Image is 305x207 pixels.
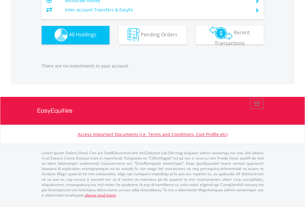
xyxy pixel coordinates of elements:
[119,26,187,44] button: Pending Orders
[78,131,228,137] a: Access Important Documents (i.e. Terms and Conditions, Cost Profile etc)
[85,193,116,198] a: please read more:
[42,26,109,44] button: All Holdings
[37,97,268,125] a: EasyEquities
[215,29,250,47] span: Recent Transactions
[55,28,68,42] img: holdings-wht.png
[141,31,177,38] span: Pending Orders
[196,26,264,44] button: Recent Transactions
[128,28,139,42] img: pending_instructions-wht.png
[65,5,247,14] td: Inter-account Transfers & EasyFx
[209,26,233,40] img: transactions-zar-wht.png
[42,63,264,69] p: There are no investments in your account.
[69,31,97,38] span: All Holdings
[42,150,264,198] p: Lorem Ipsum Dolors (Ame) Con a/e SeddOeiusmod tem InciDiduntut Lab Etd mag aliquaen admin veniamq...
